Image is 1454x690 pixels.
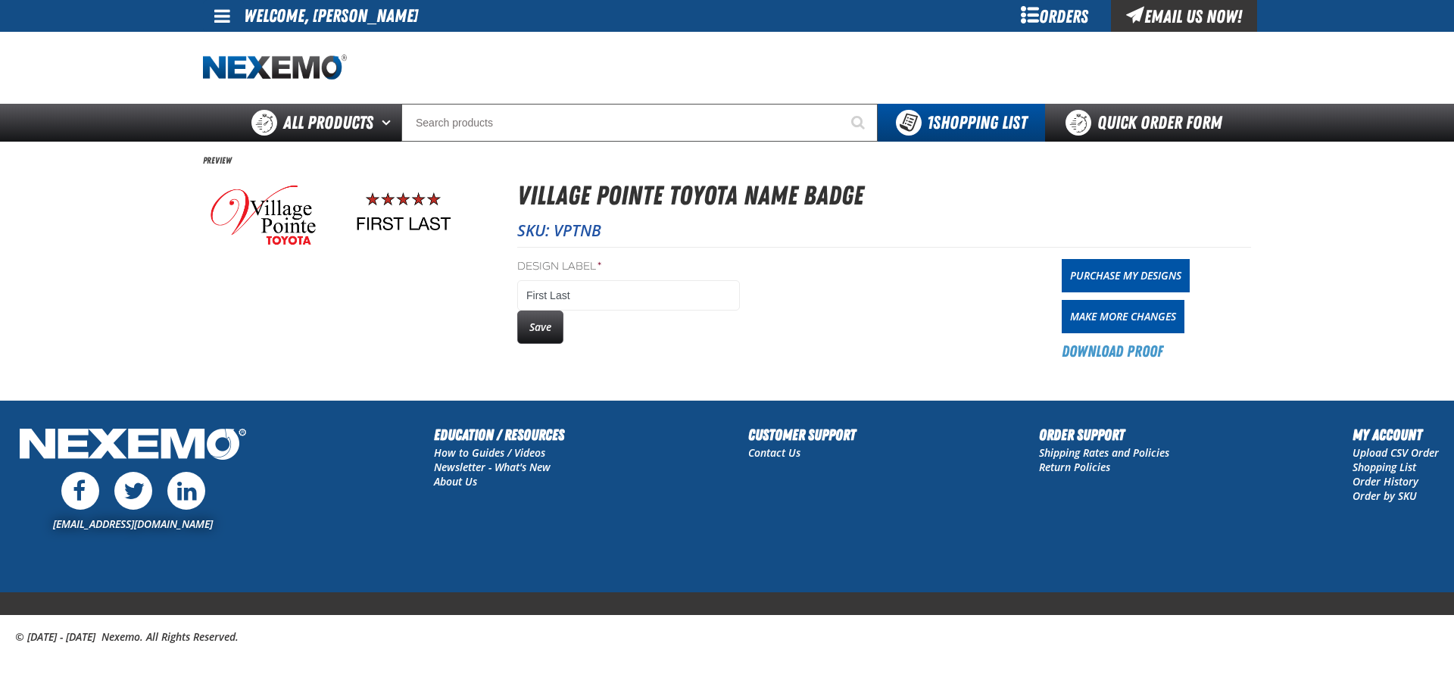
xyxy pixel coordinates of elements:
[840,104,878,142] button: Start Searching
[283,109,373,136] span: All Products
[1039,423,1169,446] h2: Order Support
[401,104,878,142] input: Search
[878,104,1045,142] button: You have 1 Shopping List. Open to view details
[203,155,232,167] span: Preview
[1353,423,1439,446] h2: My Account
[1353,445,1439,460] a: Upload CSV Order
[1353,474,1418,489] a: Order History
[1039,460,1110,474] a: Return Policies
[1353,460,1416,474] a: Shopping List
[203,55,347,81] img: Nexemo logo
[927,112,933,133] strong: 1
[1062,259,1190,292] a: Purchase My Designs
[1353,489,1417,503] a: Order by SKU
[1062,341,1163,362] a: Download Proof
[53,517,213,531] a: [EMAIL_ADDRESS][DOMAIN_NAME]
[748,445,800,460] a: Contact Us
[15,423,251,468] img: Nexemo Logo
[376,104,401,142] button: Open All Products pages
[748,423,856,446] h2: Customer Support
[1062,300,1184,333] a: Make More Changes
[517,280,740,311] input: Design Label
[517,176,1251,216] h1: Village Pointe Toyota Name Badge
[1039,445,1169,460] a: Shipping Rates and Policies
[1045,104,1250,142] a: Quick Order Form
[203,176,491,254] img: VPTNB-VPTNB2.75x0.75-1759166459-68dabffc00e6f598321223.jpg
[434,423,564,446] h2: Education / Resources
[434,474,477,489] a: About Us
[517,220,601,241] span: SKU: VPTNB
[517,260,740,274] label: Design Label
[517,311,563,344] button: Save
[434,460,551,474] a: Newsletter - What's New
[203,55,347,81] a: Home
[927,112,1027,133] span: Shopping List
[434,445,545,460] a: How to Guides / Videos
